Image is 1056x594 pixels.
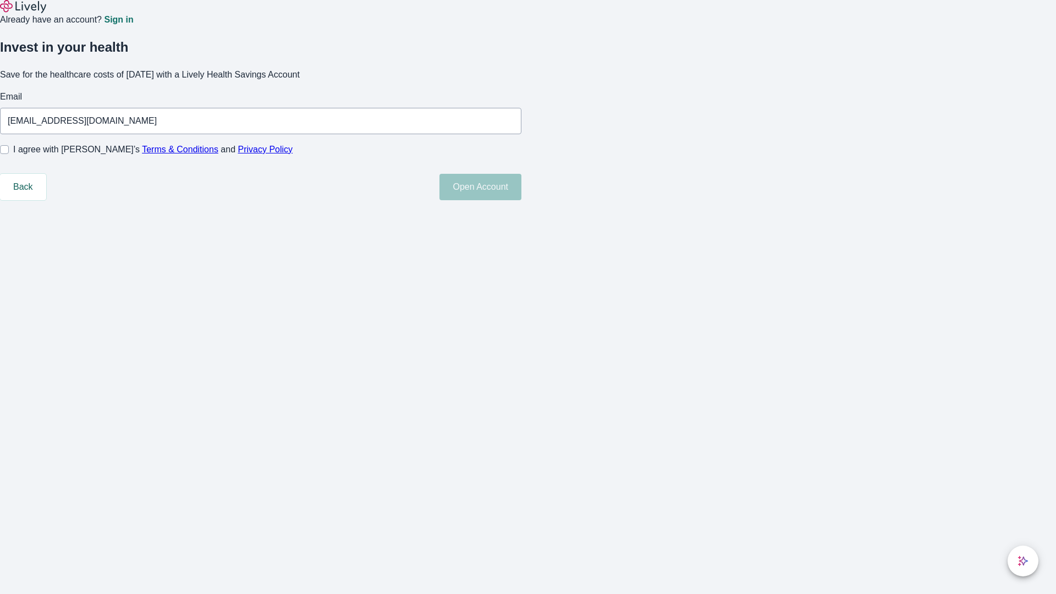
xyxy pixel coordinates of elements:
a: Terms & Conditions [142,145,218,154]
a: Privacy Policy [238,145,293,154]
span: I agree with [PERSON_NAME]’s and [13,143,293,156]
a: Sign in [104,15,133,24]
button: chat [1008,546,1038,576]
svg: Lively AI Assistant [1018,555,1028,566]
